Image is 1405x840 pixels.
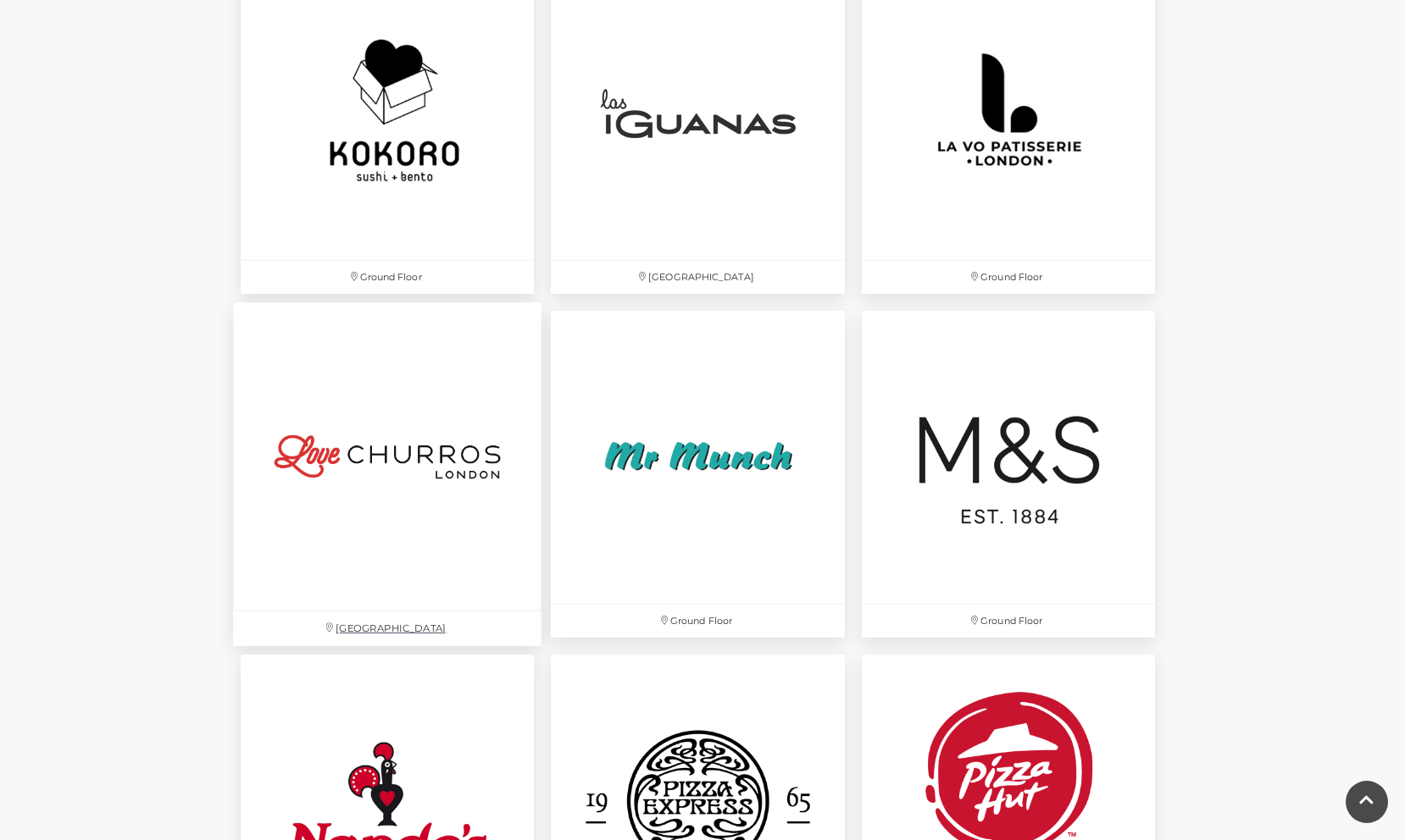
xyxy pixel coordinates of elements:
p: Ground Floor [862,261,1155,294]
p: Ground Floor [862,605,1155,638]
p: [GEOGRAPHIC_DATA] [551,261,844,294]
p: Ground Floor [241,261,534,294]
p: Ground Floor [551,605,844,638]
a: Ground Floor [853,302,1163,646]
p: [GEOGRAPHIC_DATA] [233,611,541,646]
a: [GEOGRAPHIC_DATA] [225,294,551,655]
a: Ground Floor [542,302,852,646]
